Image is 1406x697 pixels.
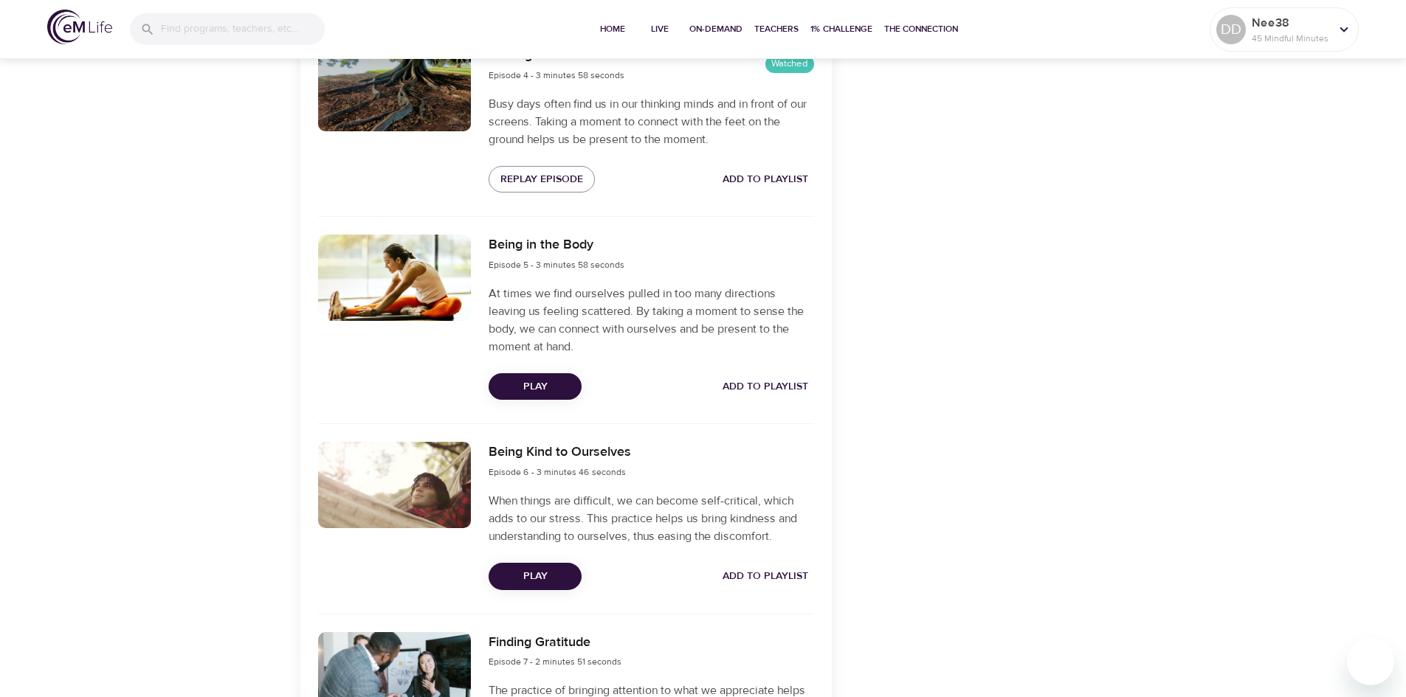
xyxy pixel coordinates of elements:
[1252,14,1330,32] p: Nee38
[717,563,814,590] button: Add to Playlist
[723,567,808,586] span: Add to Playlist
[500,170,583,189] span: Replay Episode
[489,69,624,81] span: Episode 4 - 3 minutes 58 seconds
[489,632,621,653] h6: Finding Gratitude
[1216,15,1246,44] div: DD
[489,442,631,463] h6: Being Kind to Ourselves
[489,492,813,545] p: When things are difficult, we can become self-critical, which adds to our stress. This practice h...
[723,170,808,189] span: Add to Playlist
[489,95,813,148] p: Busy days often find us in our thinking minds and in front of our screens. Taking a moment to con...
[595,21,630,37] span: Home
[717,166,814,193] button: Add to Playlist
[765,57,814,71] span: Watched
[161,13,325,45] input: Find programs, teachers, etc...
[489,259,624,271] span: Episode 5 - 3 minutes 58 seconds
[47,10,112,44] img: logo
[489,466,626,478] span: Episode 6 - 3 minutes 46 seconds
[1252,32,1330,45] p: 45 Mindful Minutes
[642,21,678,37] span: Live
[489,656,621,667] span: Episode 7 - 2 minutes 51 seconds
[489,235,624,256] h6: Being in the Body
[754,21,799,37] span: Teachers
[489,285,813,356] p: At times we find ourselves pulled in too many directions leaving us feeling scattered. By taking ...
[717,373,814,400] button: Add to Playlist
[1347,638,1394,685] iframe: Button to launch messaging window
[489,563,582,590] button: Play
[489,373,582,400] button: Play
[500,567,570,586] span: Play
[689,21,742,37] span: On-Demand
[489,166,595,193] button: Replay Episode
[500,378,570,396] span: Play
[723,378,808,396] span: Add to Playlist
[884,21,958,37] span: The Connection
[810,21,872,37] span: 1% Challenge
